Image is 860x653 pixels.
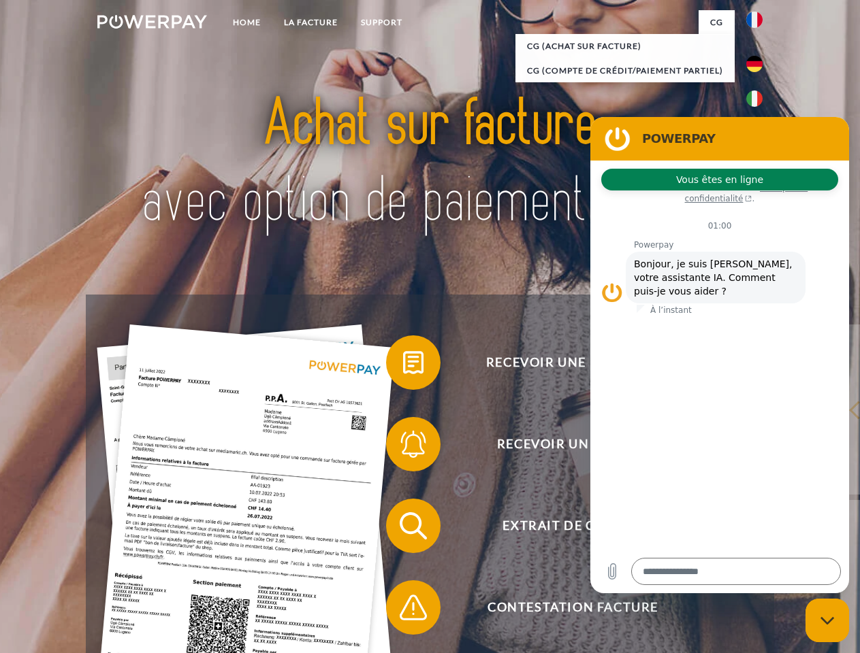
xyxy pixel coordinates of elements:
[386,499,740,553] button: Extrait de compte
[746,56,763,72] img: de
[221,10,272,35] a: Home
[396,590,430,624] img: qb_warning.svg
[130,65,730,261] img: title-powerpay_fr.svg
[97,15,207,29] img: logo-powerpay-white.svg
[699,10,735,35] a: CG
[806,599,849,642] iframe: Bouton de lancement de la fenêtre de messagerie, conversation en cours
[746,90,763,107] img: it
[396,427,430,461] img: qb_bell.svg
[590,117,849,593] iframe: Fenêtre de messagerie
[272,10,349,35] a: LA FACTURE
[349,10,414,35] a: Support
[386,580,740,635] button: Contestation Facture
[386,335,740,390] button: Recevoir une facture ?
[406,580,739,635] span: Contestation Facture
[746,12,763,28] img: fr
[515,58,735,83] a: CG (Compte de crédit/paiement partiel)
[386,417,740,471] button: Recevoir un rappel?
[396,509,430,543] img: qb_search.svg
[515,34,735,58] a: CG (achat sur facture)
[406,417,739,471] span: Recevoir un rappel?
[406,335,739,390] span: Recevoir une facture ?
[396,346,430,380] img: qb_bill.svg
[406,499,739,553] span: Extrait de compte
